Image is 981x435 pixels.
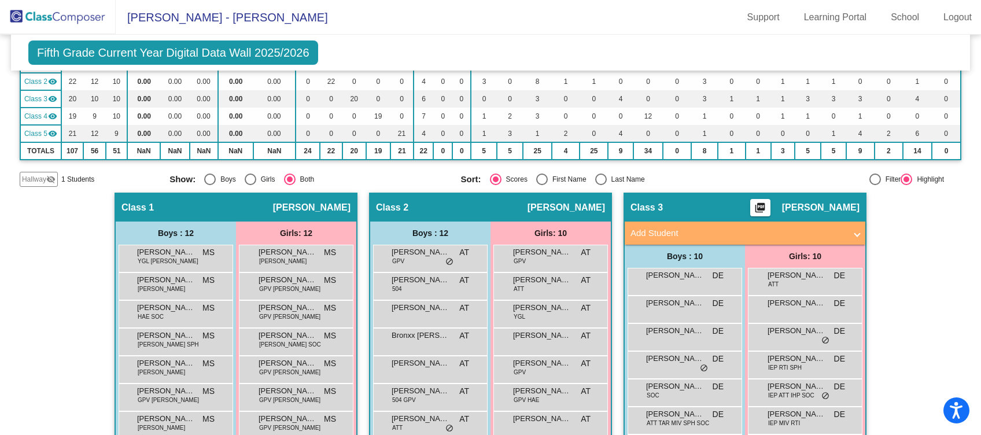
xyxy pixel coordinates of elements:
td: 2 [552,125,580,142]
td: 19 [366,142,390,160]
td: 0.00 [160,125,190,142]
td: 0.00 [190,73,218,90]
td: 0 [580,108,608,125]
span: [PERSON_NAME] [646,325,704,337]
span: ATT [768,280,779,289]
td: 1 [746,142,771,160]
span: YGL [PERSON_NAME] [138,257,198,266]
td: 25 [523,142,552,160]
td: 0 [846,73,875,90]
td: 0 [875,90,903,108]
td: NaN [127,142,160,160]
td: 22 [320,142,342,160]
mat-panel-title: Add Student [630,227,846,240]
td: 34 [633,142,663,160]
td: NaN [253,142,296,160]
td: 5 [795,142,821,160]
td: 56 [83,142,106,160]
td: 0 [663,125,691,142]
span: GPV [PERSON_NAME] [259,285,320,293]
td: 0.00 [127,73,160,90]
td: 0 [452,125,471,142]
td: 0.00 [190,90,218,108]
span: GPV [514,257,526,266]
mat-icon: visibility [48,129,57,138]
div: Last Name [607,174,645,185]
td: 2 [875,142,903,160]
span: [PERSON_NAME] [768,297,825,309]
td: 0 [608,73,633,90]
td: 0 [795,125,821,142]
td: 4 [846,125,875,142]
td: Josh Marsh - MARSH [20,125,61,142]
span: [PERSON_NAME] [646,381,704,392]
td: 0 [932,73,961,90]
td: 0 [390,73,414,90]
td: 1 [771,108,795,125]
mat-icon: visibility [48,77,57,86]
span: AT [459,330,469,342]
td: 0 [821,108,846,125]
td: 3 [523,90,552,108]
td: 0 [452,108,471,125]
td: 0 [633,90,663,108]
td: 12 [633,108,663,125]
td: 0 [342,73,366,90]
td: 1 [471,108,496,125]
td: 3 [523,108,552,125]
td: 0 [633,125,663,142]
div: Boys : 12 [116,222,236,245]
td: 51 [106,142,127,160]
td: 24 [296,142,320,160]
span: MS [202,274,215,286]
td: 21 [390,125,414,142]
span: [PERSON_NAME] [768,325,825,337]
td: 1 [691,108,718,125]
div: Scores [501,174,528,185]
td: 6 [414,90,433,108]
mat-icon: visibility [48,94,57,104]
td: 4 [903,90,932,108]
span: AT [581,330,591,342]
td: 1 [691,125,718,142]
td: 21 [390,142,414,160]
span: Class 2 [24,76,47,87]
span: GPV [514,368,526,377]
td: 5 [471,142,496,160]
span: [PERSON_NAME] [137,246,195,258]
span: Class 3 [630,202,663,213]
span: DE [713,297,724,309]
span: [PERSON_NAME] [259,330,316,341]
td: 0 [433,142,452,160]
td: 0.00 [253,73,296,90]
td: 0 [452,90,471,108]
div: Girls [256,174,275,185]
td: 0 [663,142,691,160]
td: 19 [366,108,390,125]
td: 25 [580,142,608,160]
span: 504 [392,285,402,293]
span: do_not_disturb_alt [821,336,829,345]
td: 6 [903,125,932,142]
span: MS [202,330,215,342]
td: 0 [342,125,366,142]
span: [PERSON_NAME] [513,246,571,258]
span: Class 5 [24,128,47,139]
div: Filter [881,174,901,185]
span: AT [581,302,591,314]
span: ATT [514,285,524,293]
span: [PERSON_NAME] [138,285,185,293]
td: 1 [552,73,580,90]
span: YGL [514,312,525,321]
span: DE [834,353,845,365]
mat-icon: picture_as_pdf [753,202,767,218]
span: [PERSON_NAME] [138,368,185,377]
div: Girls: 10 [745,245,865,268]
span: Sort: [461,174,481,185]
span: Class 3 [24,94,47,104]
td: Meagan Keen - KEEN [20,108,61,125]
span: [PERSON_NAME] [259,246,316,258]
button: Print Students Details [750,199,770,216]
td: 0.00 [190,125,218,142]
td: 0 [433,73,452,90]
